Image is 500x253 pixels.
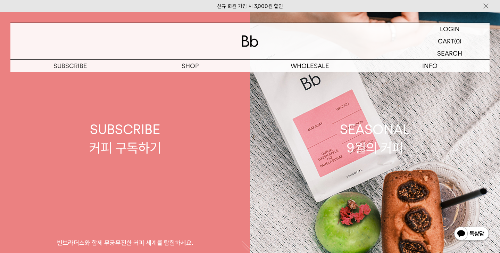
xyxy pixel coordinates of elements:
[250,60,370,72] p: WHOLESALE
[438,35,454,47] p: CART
[453,226,490,243] img: 카카오톡 채널 1:1 채팅 버튼
[89,120,161,157] div: SUBSCRIBE 커피 구독하기
[410,23,490,35] a: LOGIN
[340,120,410,157] div: SEASONAL 9월의 커피
[370,60,490,72] p: INFO
[242,35,258,47] img: 로고
[454,35,461,47] p: (0)
[10,60,130,72] a: SUBSCRIBE
[410,35,490,47] a: CART (0)
[437,47,462,59] p: SEARCH
[440,23,460,35] p: LOGIN
[130,60,250,72] a: SHOP
[217,3,283,9] a: 신규 회원 가입 시 3,000원 할인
